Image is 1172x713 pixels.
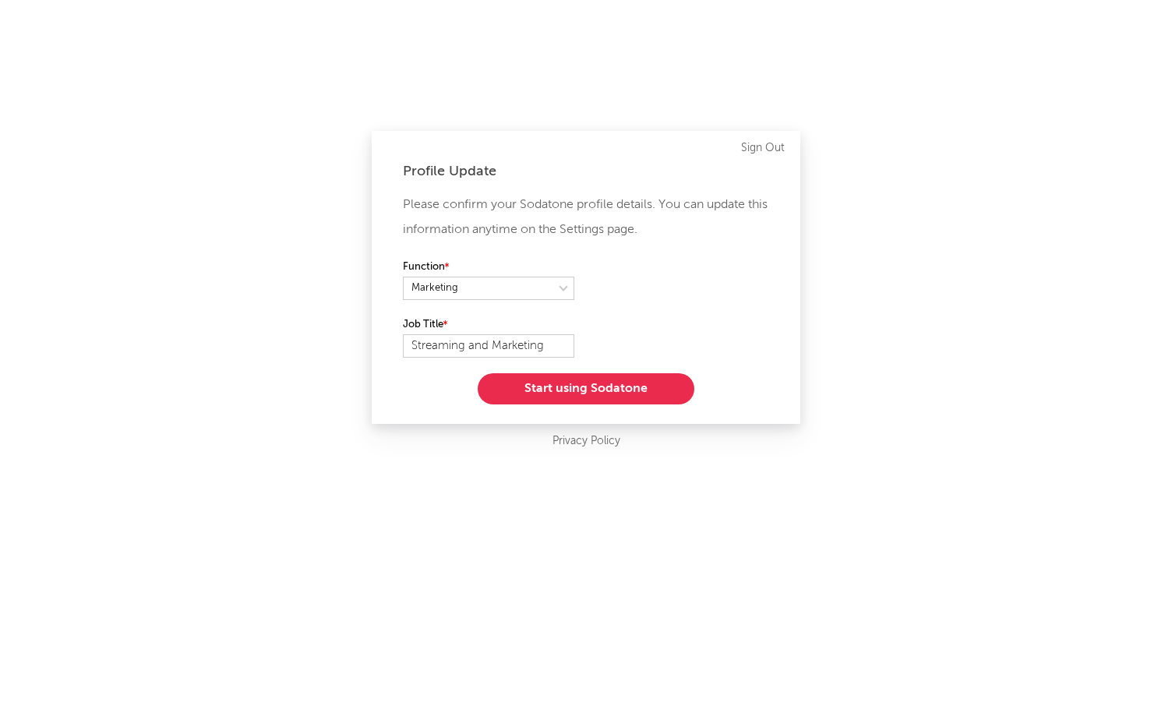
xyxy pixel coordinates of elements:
[403,316,574,334] label: Job Title
[403,192,769,242] p: Please confirm your Sodatone profile details. You can update this information anytime on the Sett...
[403,258,574,277] label: Function
[403,162,769,181] div: Profile Update
[741,139,785,157] a: Sign Out
[478,373,694,404] button: Start using Sodatone
[552,432,620,451] a: Privacy Policy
